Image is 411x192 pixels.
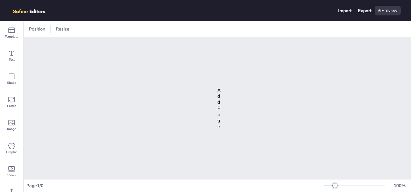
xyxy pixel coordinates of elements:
[26,183,324,189] div: Page 1 / 0
[7,127,16,132] span: Image
[338,8,352,14] div: Import
[10,6,55,15] img: logo.png
[6,150,17,155] span: Graphic
[55,26,71,32] span: Resize
[358,8,372,14] div: Export
[28,26,47,32] span: Position
[375,6,401,15] div: Preview
[7,80,16,85] span: Shape
[7,103,16,109] span: Frame
[9,57,15,62] span: Text
[5,34,18,39] span: Template
[7,173,16,178] span: Video
[392,183,407,189] div: 100 %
